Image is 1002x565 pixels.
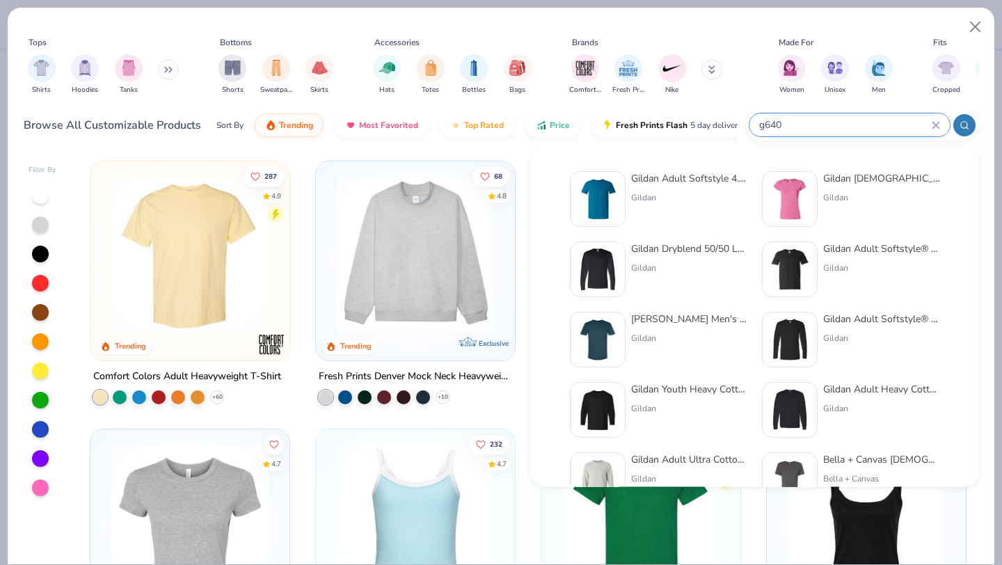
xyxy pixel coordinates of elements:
div: Brands [572,36,598,49]
div: [PERSON_NAME] Men's Softstyle CVC T-Shirt [631,312,748,326]
img: Comfort Colors Image [575,58,596,79]
div: filter for Men [865,54,893,95]
span: Unisex [825,85,845,95]
div: filter for Comfort Colors [569,54,601,95]
span: Exclusive [479,339,509,348]
img: Nike Image [662,58,683,79]
span: Shirts [32,85,51,95]
button: filter button [865,54,893,95]
div: Gildan Dryblend 50/50 Long Sleeve T-Shirt [631,241,748,256]
button: filter button [932,54,960,95]
input: Try "T-Shirt" [758,117,932,133]
div: Fresh Prints Denver Mock Neck Heavyweight Sweatshirt [319,368,512,385]
img: 6e5b4623-b2d7-47aa-a31d-c127d7126a18 [576,177,619,221]
button: filter button [417,54,445,95]
img: Skirts Image [312,60,328,76]
div: filter for Women [778,54,806,95]
span: Shorts [222,85,244,95]
div: filter for Shirts [28,54,56,95]
span: Men [872,85,886,95]
div: Made For [779,36,813,49]
img: Sweatpants Image [269,60,284,76]
img: TopRated.gif [450,120,461,131]
img: b814eb98-08cf-4117-9bb5-381706cdbec7 [768,318,811,361]
div: filter for Bottles [460,54,488,95]
div: Sort By [216,119,244,132]
button: Price [525,113,580,137]
img: Bags Image [509,60,525,76]
button: filter button [658,54,686,95]
img: d95678bd-034b-49c8-925f-b012b507e84f [576,459,619,502]
img: Hoodies Image [77,60,93,76]
button: Like [244,166,285,186]
div: 4.7 [497,459,507,469]
img: ff375f38-2af4-4b3a-8e0d-65301a7f299c [768,248,811,291]
img: eeb6cdad-aebe-40d0-9a4b-833d0f822d02 [768,388,811,431]
div: Gildan Adult Softstyle® 4.5 Oz. Long-Sleeve T-Shirt [823,312,940,326]
img: a90f7c54-8796-4cb2-9d6e-4e9644cfe0fe [501,175,672,333]
button: filter button [218,54,246,95]
div: Tops [29,36,47,49]
div: Gildan [631,332,748,344]
img: Totes Image [423,60,438,76]
button: Trending [255,113,324,137]
img: Cropped Image [938,60,954,76]
div: Filter By [29,165,56,175]
button: filter button [460,54,488,95]
img: f253ff27-62b2-4a42-a79b-d4079655c11f [576,388,619,431]
div: 4.8 [497,191,507,201]
div: Bella + Canvas [DEMOGRAPHIC_DATA]' Relaxed Jersey Short-Sleeve T-Shirt [823,452,940,467]
div: Gildan Adult Ultra Cotton 6 Oz. Long-Sleeve T-Shirt [631,452,748,467]
div: filter for Totes [417,54,445,95]
span: Hoodies [72,85,98,95]
span: Bags [509,85,525,95]
div: 4.9 [272,191,282,201]
div: Gildan [631,262,748,274]
img: flash.gif [602,120,613,131]
img: ac959c57-237f-4817-9cce-ee7906705e67 [768,459,811,502]
button: Fresh Prints Flash5 day delivery [591,113,752,137]
button: filter button [821,54,849,95]
button: filter button [778,54,806,95]
div: filter for Sweatpants [260,54,292,95]
div: Fits [933,36,947,49]
div: filter for Cropped [932,54,960,95]
button: filter button [305,54,333,95]
img: Comfort Colors logo [257,331,285,358]
button: filter button [504,54,532,95]
span: Sweatpants [260,85,292,95]
button: Like [469,434,509,454]
img: 34ac80a5-44ad-47ba-b5c9-7fdccea69685 [576,248,619,291]
div: Gildan [DEMOGRAPHIC_DATA]' Softstyle® Fitted T-Shirt [823,171,940,186]
img: Bottles Image [466,60,482,76]
span: 287 [265,173,278,180]
div: filter for Unisex [821,54,849,95]
span: + 60 [212,393,223,401]
button: filter button [569,54,601,95]
div: Gildan Adult Softstyle 4.5 Oz. T-Shirt [631,171,748,186]
span: Nike [665,85,678,95]
button: filter button [260,54,292,95]
div: filter for Nike [658,54,686,95]
span: 232 [490,440,502,447]
button: filter button [373,54,401,95]
img: trending.gif [265,120,276,131]
div: 4.7 [272,459,282,469]
div: Gildan [631,402,748,415]
button: filter button [115,54,143,95]
div: filter for Hats [373,54,401,95]
span: Skirts [310,85,328,95]
div: filter for Fresh Prints [612,54,644,95]
span: Fresh Prints Flash [616,120,687,131]
span: 5 day delivery [690,118,742,134]
div: filter for Tanks [115,54,143,95]
div: filter for Skirts [305,54,333,95]
img: Hats Image [379,60,395,76]
div: Bottoms [220,36,252,49]
div: Browse All Customizable Products [24,117,201,134]
span: Trending [279,120,313,131]
span: Cropped [932,85,960,95]
button: Most Favorited [335,113,429,137]
button: Close [962,14,989,40]
img: f5d85501-0dbb-4ee4-b115-c08fa3845d83 [330,175,501,333]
